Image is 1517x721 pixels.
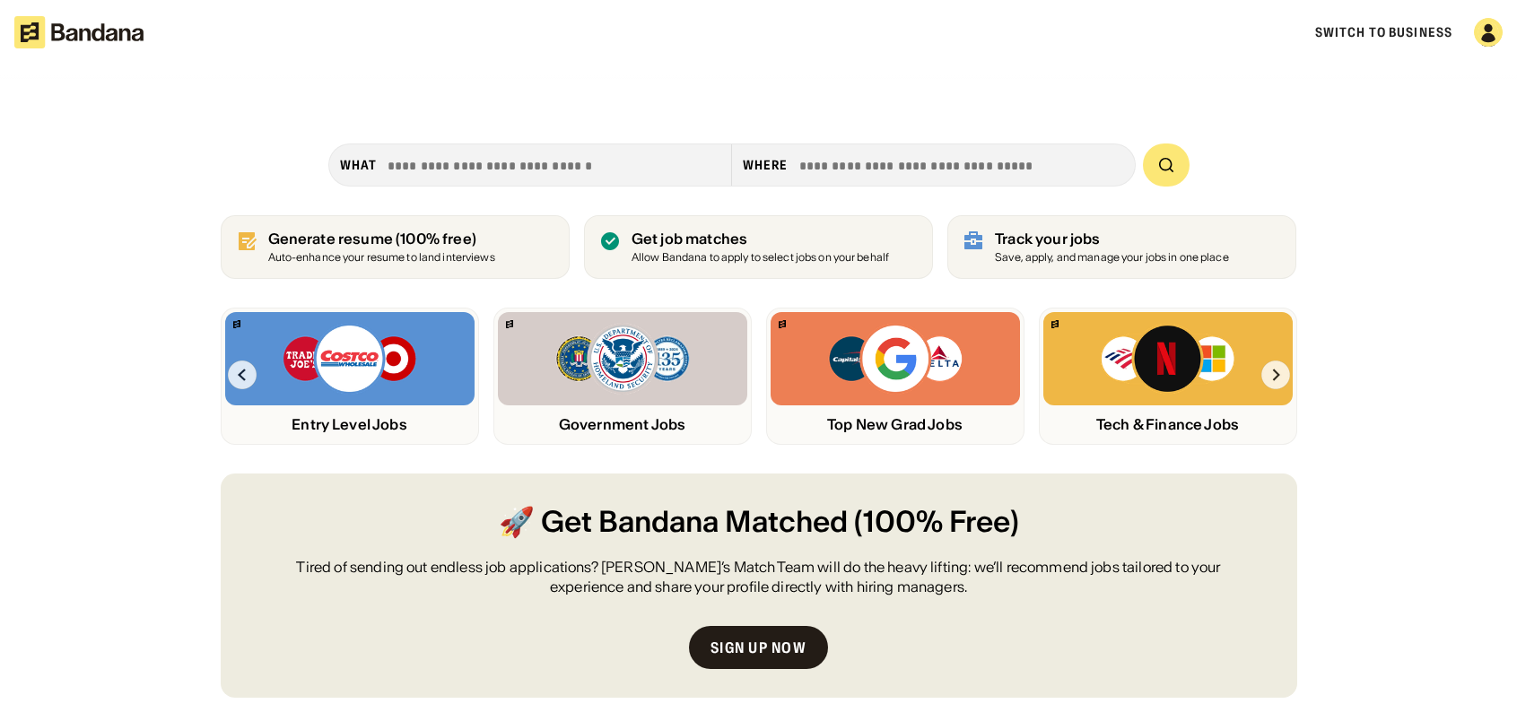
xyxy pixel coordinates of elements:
[396,230,476,248] span: (100% free)
[1315,24,1452,40] a: Switch to Business
[221,215,570,279] a: Generate resume (100% free)Auto-enhance your resume to land interviews
[268,252,495,264] div: Auto-enhance your resume to land interviews
[854,502,1019,543] span: (100% Free)
[14,16,144,48] img: Bandana logotype
[1039,308,1297,445] a: Bandana logoBank of America, Netflix, Microsoft logosTech & Finance Jobs
[584,215,933,279] a: Get job matches Allow Bandana to apply to select jobs on your behalf
[340,157,377,173] div: what
[771,416,1020,433] div: Top New Grad Jobs
[995,252,1229,264] div: Save, apply, and manage your jobs in one place
[228,360,257,389] img: Left Arrow
[1051,320,1059,328] img: Bandana logo
[766,308,1024,445] a: Bandana logoCapital One, Google, Delta logosTop New Grad Jobs
[743,157,789,173] div: Where
[225,416,475,433] div: Entry Level Jobs
[268,230,495,248] div: Generate resume
[689,626,828,669] a: Sign up now
[632,252,889,264] div: Allow Bandana to apply to select jobs on your behalf
[1100,323,1235,395] img: Bank of America, Netflix, Microsoft logos
[632,230,889,248] div: Get job matches
[1043,416,1293,433] div: Tech & Finance Jobs
[233,320,240,328] img: Bandana logo
[493,308,752,445] a: Bandana logoFBI, DHS, MWRD logosGovernment Jobs
[498,416,747,433] div: Government Jobs
[221,308,479,445] a: Bandana logoTrader Joe’s, Costco, Target logosEntry Level Jobs
[827,323,963,395] img: Capital One, Google, Delta logos
[947,215,1296,279] a: Track your jobs Save, apply, and manage your jobs in one place
[1261,360,1290,389] img: Right Arrow
[554,323,691,395] img: FBI, DHS, MWRD logos
[506,320,513,328] img: Bandana logo
[779,320,786,328] img: Bandana logo
[264,557,1254,597] div: Tired of sending out endless job applications? [PERSON_NAME]’s Match Team will do the heavy lifti...
[282,323,418,395] img: Trader Joe’s, Costco, Target logos
[499,502,848,543] span: 🚀 Get Bandana Matched
[995,230,1229,248] div: Track your jobs
[711,640,806,655] div: Sign up now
